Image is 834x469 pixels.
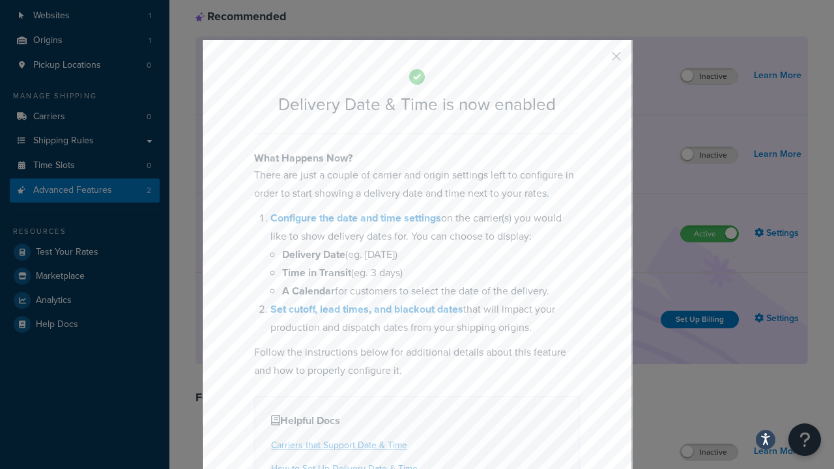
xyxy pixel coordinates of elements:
h2: Delivery Date & Time is now enabled [254,95,580,114]
b: Delivery Date [282,247,345,262]
li: (eg. 3 days) [282,264,580,282]
li: on the carrier(s) you would like to show delivery dates for. You can choose to display: [270,209,580,300]
p: Follow the instructions below for additional details about this feature and how to properly confi... [254,343,580,380]
h4: Helpful Docs [271,413,563,429]
a: Configure the date and time settings [270,210,441,225]
p: There are just a couple of carrier and origin settings left to configure in order to start showin... [254,166,580,203]
li: for customers to select the date of the delivery. [282,282,580,300]
b: A Calendar [282,283,335,298]
h4: What Happens Now? [254,150,580,166]
li: (eg. [DATE]) [282,246,580,264]
li: that will impact your production and dispatch dates from your shipping origins. [270,300,580,337]
b: Time in Transit [282,265,351,280]
a: Set cutoff, lead times, and blackout dates [270,302,463,317]
a: Carriers that Support Date & Time [271,438,407,452]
